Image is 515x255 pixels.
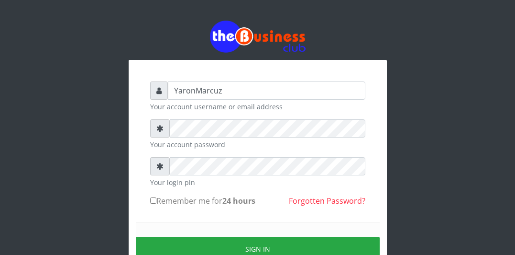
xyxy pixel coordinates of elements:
input: Remember me for24 hours [150,197,156,204]
a: Forgotten Password? [289,196,365,206]
b: 24 hours [222,196,255,206]
small: Your account username or email address [150,102,365,112]
input: Username or email address [168,81,365,100]
small: Your account password [150,139,365,150]
small: Your login pin [150,177,365,187]
label: Remember me for [150,195,255,207]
